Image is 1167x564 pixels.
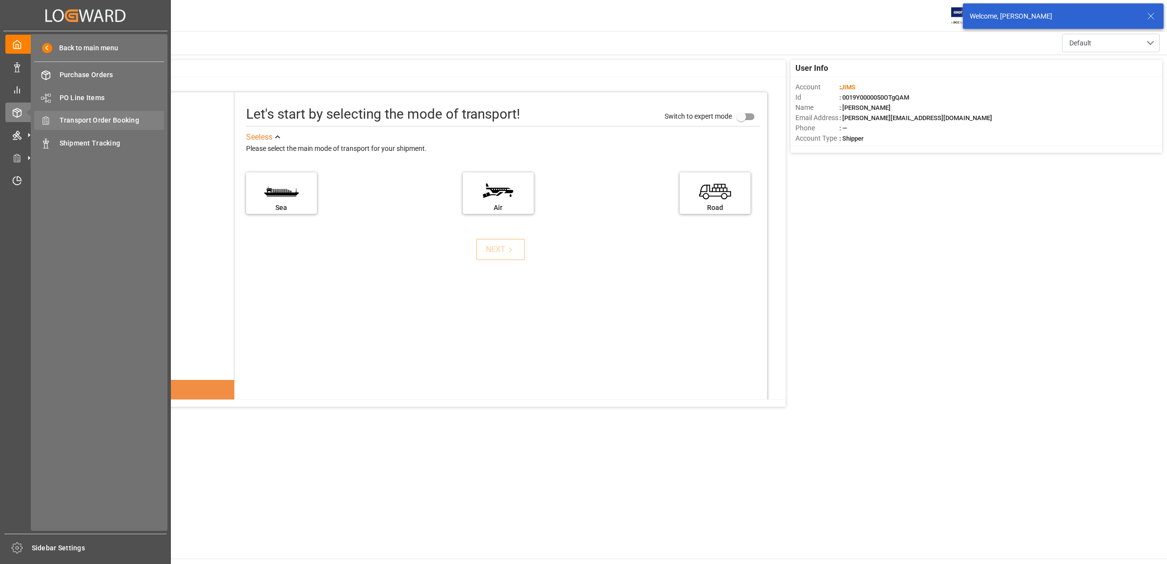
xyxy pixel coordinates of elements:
div: NEXT [486,244,516,255]
button: NEXT [476,239,525,260]
a: Transport Order Booking [34,111,164,130]
div: Please select the main mode of transport for your shipment. [246,143,760,155]
span: Purchase Orders [60,70,165,80]
span: Name [795,103,839,113]
span: Switch to expert mode [665,112,732,120]
div: Road [685,203,746,213]
a: Purchase Orders [34,65,164,84]
a: Shipment Tracking [34,133,164,152]
span: Account Type [795,133,839,144]
div: Sea [251,203,312,213]
span: : — [839,125,847,132]
span: Sidebar Settings [32,543,167,553]
span: Phone [795,123,839,133]
span: Email Address [795,113,839,123]
span: : 0019Y0000050OTgQAM [839,94,909,101]
span: PO Line Items [60,93,165,103]
span: : [PERSON_NAME] [839,104,891,111]
a: Timeslot Management V2 [5,171,166,190]
span: : [839,84,855,91]
img: Exertis%20JAM%20-%20Email%20Logo.jpg_1722504956.jpg [951,7,985,24]
div: Let's start by selecting the mode of transport! [246,104,520,125]
span: Default [1069,38,1091,48]
a: My Cockpit [5,35,166,54]
span: : Shipper [839,135,864,142]
span: Id [795,92,839,103]
span: : [PERSON_NAME][EMAIL_ADDRESS][DOMAIN_NAME] [839,114,992,122]
span: Transport Order Booking [60,115,165,125]
div: Welcome, [PERSON_NAME] [970,11,1138,21]
span: Shipment Tracking [60,138,165,148]
a: My Reports [5,80,166,99]
span: Account [795,82,839,92]
span: JIMS [841,84,855,91]
button: open menu [1062,34,1160,52]
div: Air [468,203,529,213]
span: Back to main menu [52,43,118,53]
div: See less [246,131,272,143]
a: Data Management [5,57,166,76]
a: PO Line Items [34,88,164,107]
span: User Info [795,63,828,74]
